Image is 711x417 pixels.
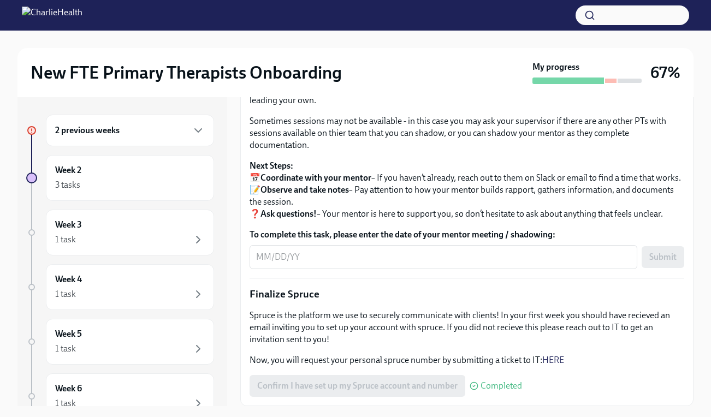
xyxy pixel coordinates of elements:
[55,328,82,340] h6: Week 5
[55,234,76,246] div: 1 task
[55,164,81,176] h6: Week 2
[55,288,76,300] div: 1 task
[22,7,82,24] img: CharlieHealth
[250,229,684,241] label: To complete this task, please enter the date of your mentor meeting / shadowing:
[31,62,342,84] h2: New FTE Primary Therapists Onboarding
[260,184,349,195] strong: Observe and take notes
[55,124,120,136] h6: 2 previous weeks
[650,63,680,82] h3: 67%
[26,319,214,365] a: Week 51 task
[542,355,564,365] a: HERE
[26,264,214,310] a: Week 41 task
[55,383,82,395] h6: Week 6
[46,115,214,146] div: 2 previous weeks
[55,397,76,409] div: 1 task
[260,208,317,219] strong: Ask questions!
[250,160,293,171] strong: Next Steps:
[55,219,82,231] h6: Week 3
[250,160,684,220] p: 📅 – If you haven’t already, reach out to them on Slack or email to find a time that works. 📝 – Pa...
[250,354,684,366] p: Now, you will request your personal spruce number by submitting a ticket to IT:
[26,155,214,201] a: Week 23 tasks
[481,382,522,390] span: Completed
[55,179,80,191] div: 3 tasks
[55,343,76,355] div: 1 task
[250,115,684,151] p: Sometimes sessions may not be available - in this case you may ask your supervisor if there are a...
[250,287,684,301] p: Finalize Spruce
[26,210,214,255] a: Week 31 task
[250,309,684,345] p: Spruce is the platform we use to securely communicate with clients! In your first week you should...
[532,61,579,73] strong: My progress
[260,172,371,183] strong: Coordinate with your mentor
[55,273,82,285] h6: Week 4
